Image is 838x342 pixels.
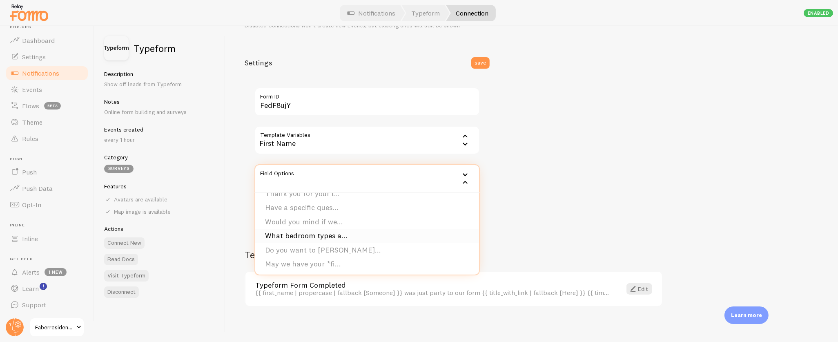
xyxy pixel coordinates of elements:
[29,317,85,337] a: Faberresidence
[626,283,652,295] a: Edit
[255,215,479,229] li: Would you mind if we...
[44,102,61,110] span: beta
[245,248,663,261] h2: Templates
[5,197,89,213] a: Opt-In
[104,136,215,144] p: every 1 hour
[731,311,762,319] p: Learn more
[104,208,215,215] div: Map image is available
[104,254,138,265] a: Read Docs
[22,85,42,94] span: Events
[40,283,47,290] svg: <p>Watch New Feature Tutorials!</p>
[471,57,490,69] button: save
[104,80,215,88] p: Show off leads from Typeform
[255,289,612,296] div: {{ first_name | propercase | fallback [Someone] }} was just party to our form {{ title_with_link ...
[22,301,46,309] span: Support
[10,25,89,30] span: Pop-ups
[104,183,215,190] h5: Features
[104,225,215,232] h5: Actions
[104,165,134,173] div: Surveys
[5,49,89,65] a: Settings
[255,257,479,271] li: May we have your *fi...
[22,118,42,126] span: Theme
[22,53,46,61] span: Settings
[5,180,89,197] a: Push Data
[255,282,612,289] a: Typeform Form Completed
[5,130,89,147] a: Rules
[10,223,89,228] span: Inline
[104,196,215,203] div: Avatars are available
[245,22,490,29] div: Disabled Connections won't create new Events, but existing ones will still be shown
[22,235,38,243] span: Inline
[22,69,59,77] span: Notifications
[255,271,479,286] li: *Almost done*, may w...
[104,126,215,133] h5: Events created
[254,87,480,101] label: Form ID
[104,36,129,60] img: fomo_icons_typeform.svg
[22,134,38,143] span: Rules
[104,108,215,116] p: Online form building and surveys
[104,98,215,105] h5: Notes
[5,98,89,114] a: Flows beta
[104,70,215,78] h5: Description
[5,264,89,280] a: Alerts 1 new
[254,126,301,154] div: First Name
[255,243,479,257] li: Do you want to [PERSON_NAME]...
[104,270,149,282] a: Visit Typeform
[254,87,480,116] input: v3voy
[22,102,39,110] span: Flows
[5,81,89,98] a: Events
[45,268,67,276] span: 1 new
[5,164,89,180] a: Push
[134,43,176,53] h2: Typeform
[22,36,55,45] span: Dashboard
[35,322,74,332] span: Faberresidence
[245,58,272,67] h3: Settings
[10,156,89,162] span: Push
[5,65,89,81] a: Notifications
[10,257,89,262] span: Get Help
[255,187,479,201] li: Thank you for your i...
[22,184,53,192] span: Push Data
[104,154,215,161] h5: Category
[22,168,37,176] span: Push
[5,230,89,247] a: Inline
[255,201,479,215] li: Have a specific ques...
[724,306,769,324] div: Learn more
[9,2,49,23] img: fomo-relay-logo-orange.svg
[22,201,41,209] span: Opt-In
[5,297,89,313] a: Support
[22,268,40,276] span: Alerts
[22,284,39,293] span: Learn
[104,286,139,298] button: Disconnect
[104,237,145,249] button: Connect New
[5,32,89,49] a: Dashboard
[5,280,89,297] a: Learn
[5,114,89,130] a: Theme
[255,229,479,243] li: What bedroom types a...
